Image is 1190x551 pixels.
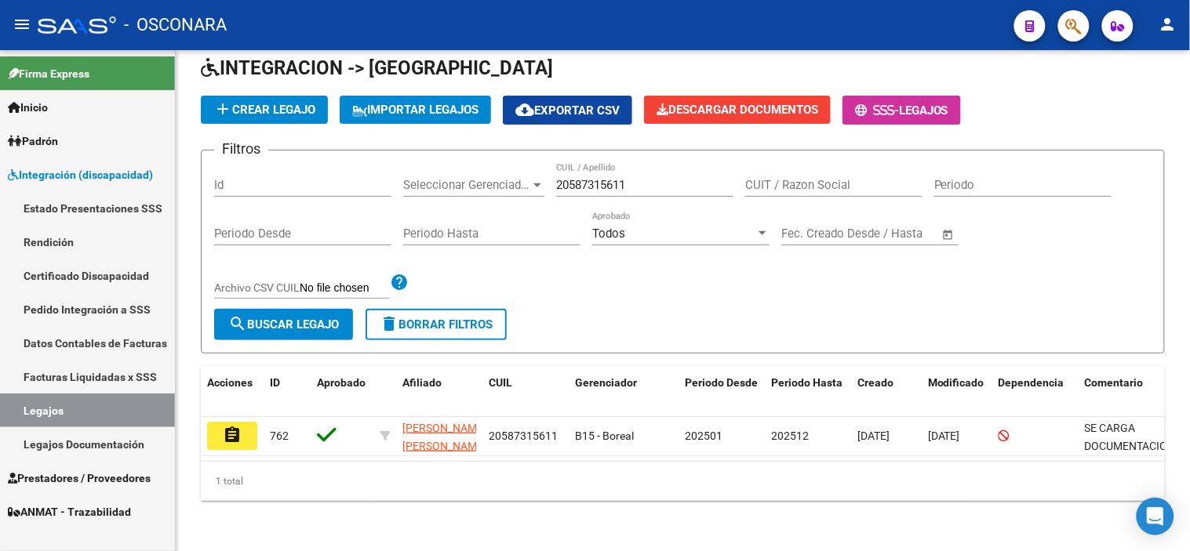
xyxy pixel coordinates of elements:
button: Descargar Documentos [644,96,831,124]
input: Fecha fin [859,227,935,241]
span: 202512 [771,430,809,442]
mat-icon: help [390,273,409,292]
datatable-header-cell: ID [264,366,311,418]
div: 1 total [201,462,1165,501]
mat-icon: person [1159,15,1177,34]
span: Acciones [207,376,253,389]
span: - [855,103,899,118]
span: Buscar Legajo [228,317,339,332]
button: Exportar CSV [503,96,632,125]
span: Archivo CSV CUIL [214,281,300,294]
span: Firma Express [8,65,89,82]
span: ANMAT - Trazabilidad [8,503,131,520]
span: B15 - Boreal [575,430,634,442]
span: Exportar CSV [515,103,620,118]
mat-icon: menu [13,15,31,34]
button: Borrar Filtros [366,309,507,340]
input: Fecha inicio [781,227,845,241]
mat-icon: cloud_download [515,100,534,119]
div: Open Intercom Messenger [1137,498,1174,535]
span: Periodo Desde [685,376,758,389]
div: / / / / / / [201,4,1165,501]
mat-icon: add [213,100,232,118]
span: Inicio [8,99,48,116]
span: Todos [592,227,625,241]
datatable-header-cell: Gerenciador [569,366,679,418]
span: Seleccionar Gerenciador [403,178,530,192]
button: Crear Legajo [201,96,328,124]
button: IMPORTAR LEGAJOS [340,96,491,124]
button: Open calendar [940,226,958,244]
datatable-header-cell: Periodo Desde [679,366,765,418]
button: Buscar Legajo [214,309,353,340]
mat-icon: assignment [223,426,242,444]
span: IMPORTAR LEGAJOS [352,103,479,117]
input: Archivo CSV CUIL [300,281,390,295]
span: Padrón [8,132,58,150]
span: Afiliado [402,376,442,389]
span: Periodo Hasta [771,376,842,389]
span: [DATE] [857,430,890,442]
span: Modificado [928,376,984,389]
datatable-header-cell: CUIL [482,366,569,418]
h3: Filtros [214,138,268,160]
span: - OSCONARA [124,8,227,42]
datatable-header-cell: Periodo Hasta [765,366,851,418]
span: Gerenciador [575,376,637,389]
button: -Legajos [842,96,961,125]
mat-icon: search [228,314,247,333]
span: INTEGRACION -> [GEOGRAPHIC_DATA] [201,57,553,79]
mat-icon: delete [380,314,398,333]
span: CUIL [489,376,512,389]
span: ID [270,376,280,389]
span: [PERSON_NAME] [PERSON_NAME] [402,422,486,452]
datatable-header-cell: Aprobado [311,366,373,418]
span: 202501 [685,430,722,442]
datatable-header-cell: Modificado [922,366,992,418]
span: 762 [270,430,289,442]
span: Integración (discapacidad) [8,166,153,183]
span: Crear Legajo [213,103,315,117]
datatable-header-cell: Dependencia [992,366,1079,418]
span: Prestadores / Proveedores [8,469,151,487]
datatable-header-cell: Comentario [1079,366,1173,418]
span: [DATE] [928,430,960,442]
span: Creado [857,376,893,389]
datatable-header-cell: Acciones [201,366,264,418]
span: Comentario [1085,376,1144,389]
datatable-header-cell: Creado [851,366,922,418]
span: Legajos [899,103,948,118]
span: Aprobado [317,376,366,389]
span: SE CARGA DOCUMENTACION DE MAESTRA DE APOYO-22/07/2025+-BOREAL [1085,422,1176,524]
span: Dependencia [999,376,1064,389]
span: Borrar Filtros [380,317,493,332]
span: Descargar Documentos [657,103,818,117]
span: 20587315611 [489,430,558,442]
datatable-header-cell: Afiliado [396,366,482,418]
